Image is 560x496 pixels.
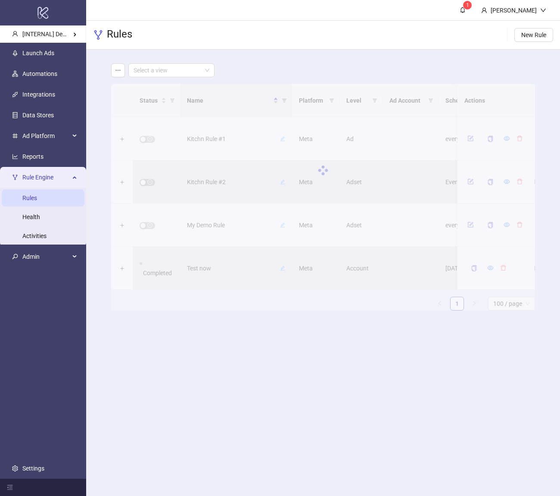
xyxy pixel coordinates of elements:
[12,31,18,37] span: user
[22,91,55,98] a: Integrations
[460,7,466,13] span: bell
[487,6,540,15] div: [PERSON_NAME]
[93,30,103,40] span: fork
[463,1,472,9] sup: 1
[514,28,553,42] button: New Rule
[115,67,121,73] span: ellipsis
[12,174,18,180] span: fork
[22,112,54,119] a: Data Stores
[12,254,18,260] span: key
[7,484,13,490] span: menu-fold
[22,465,44,472] a: Settings
[521,31,546,38] span: New Rule
[22,153,44,160] a: Reports
[22,70,57,77] a: Automations
[12,133,18,139] span: number
[22,195,37,201] a: Rules
[22,232,47,239] a: Activities
[22,31,95,38] span: [INTERNAL] Demo Account
[540,7,546,13] span: down
[481,7,487,13] span: user
[22,169,70,186] span: Rule Engine
[466,2,469,8] span: 1
[22,248,70,265] span: Admin
[107,28,132,42] h3: Rules
[22,127,70,144] span: Ad Platform
[22,50,54,57] a: Launch Ads
[22,213,40,220] a: Health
